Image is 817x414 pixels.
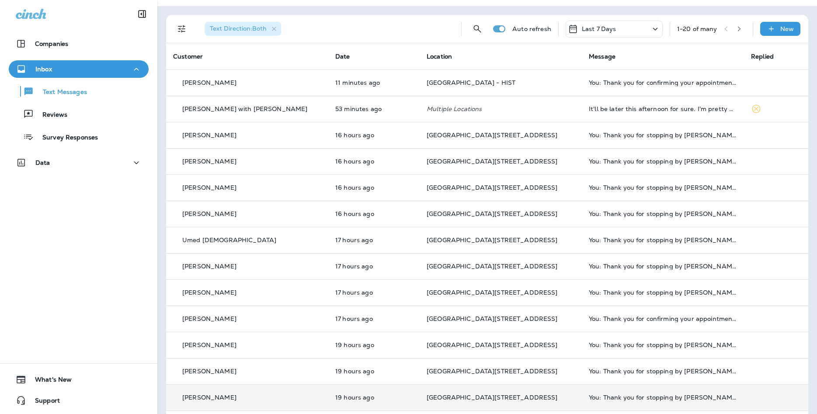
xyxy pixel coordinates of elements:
[589,52,615,60] span: Message
[173,52,203,60] span: Customer
[182,132,236,139] p: [PERSON_NAME]
[469,20,486,38] button: Search Messages
[589,263,737,270] div: You: Thank you for stopping by Jensen Tire & Auto - South 144th Street. Please take 30 seconds to...
[427,79,515,87] span: [GEOGRAPHIC_DATA] - HIST
[335,52,350,60] span: Date
[589,158,737,165] div: You: Thank you for stopping by Jensen Tire & Auto - South 144th Street. Please take 30 seconds to...
[9,392,149,409] button: Support
[182,289,236,296] p: [PERSON_NAME]
[130,5,154,23] button: Collapse Sidebar
[427,52,452,60] span: Location
[205,22,281,36] div: Text Direction:Both
[34,134,98,142] p: Survey Responses
[427,393,558,401] span: [GEOGRAPHIC_DATA][STREET_ADDRESS]
[335,105,413,112] p: Sep 25, 2025 08:36 AM
[182,368,236,375] p: [PERSON_NAME]
[589,210,737,217] div: You: Thank you for stopping by Jensen Tire & Auto - South 144th Street. Please take 30 seconds to...
[427,184,558,191] span: [GEOGRAPHIC_DATA][STREET_ADDRESS]
[182,184,236,191] p: [PERSON_NAME]
[427,131,558,139] span: [GEOGRAPHIC_DATA][STREET_ADDRESS]
[335,263,413,270] p: Sep 24, 2025 03:58 PM
[589,341,737,348] div: You: Thank you for stopping by Jensen Tire & Auto - South 144th Street. Please take 30 seconds to...
[335,394,413,401] p: Sep 24, 2025 01:58 PM
[427,341,558,349] span: [GEOGRAPHIC_DATA][STREET_ADDRESS]
[335,184,413,191] p: Sep 24, 2025 04:58 PM
[182,237,276,244] p: Umed [DEMOGRAPHIC_DATA]
[589,237,737,244] div: You: Thank you for stopping by Jensen Tire & Auto - South 144th Street. Please take 30 seconds to...
[427,210,558,218] span: [GEOGRAPHIC_DATA][STREET_ADDRESS]
[427,367,558,375] span: [GEOGRAPHIC_DATA][STREET_ADDRESS]
[9,82,149,101] button: Text Messages
[182,394,236,401] p: [PERSON_NAME]
[589,184,737,191] div: You: Thank you for stopping by Jensen Tire & Auto - South 144th Street. Please take 30 seconds to...
[335,210,413,217] p: Sep 24, 2025 04:58 PM
[9,35,149,52] button: Companies
[35,66,52,73] p: Inbox
[582,25,616,32] p: Last 7 Days
[427,289,558,296] span: [GEOGRAPHIC_DATA][STREET_ADDRESS]
[427,105,575,112] p: Multiple Locations
[335,79,413,86] p: Sep 25, 2025 09:19 AM
[9,128,149,146] button: Survey Responses
[335,237,413,244] p: Sep 24, 2025 03:59 PM
[335,315,413,322] p: Sep 24, 2025 03:48 PM
[26,397,60,407] span: Support
[335,289,413,296] p: Sep 24, 2025 03:58 PM
[427,315,558,323] span: [GEOGRAPHIC_DATA][STREET_ADDRESS]
[335,341,413,348] p: Sep 24, 2025 01:59 PM
[34,111,67,119] p: Reviews
[589,132,737,139] div: You: Thank you for stopping by Jensen Tire & Auto - South 144th Street. Please take 30 seconds to...
[427,236,558,244] span: [GEOGRAPHIC_DATA][STREET_ADDRESS]
[589,105,737,112] div: It'll be later this afternoon for sure. I'm pretty busy this morning, but I will message you as s...
[589,368,737,375] div: You: Thank you for stopping by Jensen Tire & Auto - South 144th Street. Please take 30 seconds to...
[677,25,717,32] div: 1 - 20 of many
[589,289,737,296] div: You: Thank you for stopping by Jensen Tire & Auto - South 144th Street. Please take 30 seconds to...
[780,25,794,32] p: New
[182,210,236,217] p: [PERSON_NAME]
[26,376,72,386] span: What's New
[9,105,149,123] button: Reviews
[751,52,774,60] span: Replied
[589,79,737,86] div: You: Thank you for confirming your appointment scheduled for 09/26/2025 7:00 AM with South 144th ...
[427,157,558,165] span: [GEOGRAPHIC_DATA][STREET_ADDRESS]
[9,60,149,78] button: Inbox
[182,79,236,86] p: [PERSON_NAME]
[182,315,236,322] p: [PERSON_NAME]
[512,25,551,32] p: Auto refresh
[35,40,68,47] p: Companies
[182,263,236,270] p: [PERSON_NAME]
[9,154,149,171] button: Data
[34,88,87,97] p: Text Messages
[182,105,307,112] p: [PERSON_NAME] with [PERSON_NAME]
[589,394,737,401] div: You: Thank you for stopping by Jensen Tire & Auto - South 144th Street. Please take 30 seconds to...
[182,158,236,165] p: [PERSON_NAME]
[335,158,413,165] p: Sep 24, 2025 05:00 PM
[335,132,413,139] p: Sep 24, 2025 05:00 PM
[182,341,236,348] p: [PERSON_NAME]
[589,315,737,322] div: You: Thank you for confirming your appointment scheduled for 09/25/2025 4:00 PM with South 144th ...
[335,368,413,375] p: Sep 24, 2025 01:58 PM
[210,24,267,32] span: Text Direction : Both
[173,20,191,38] button: Filters
[9,371,149,388] button: What's New
[35,159,50,166] p: Data
[427,262,558,270] span: [GEOGRAPHIC_DATA][STREET_ADDRESS]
